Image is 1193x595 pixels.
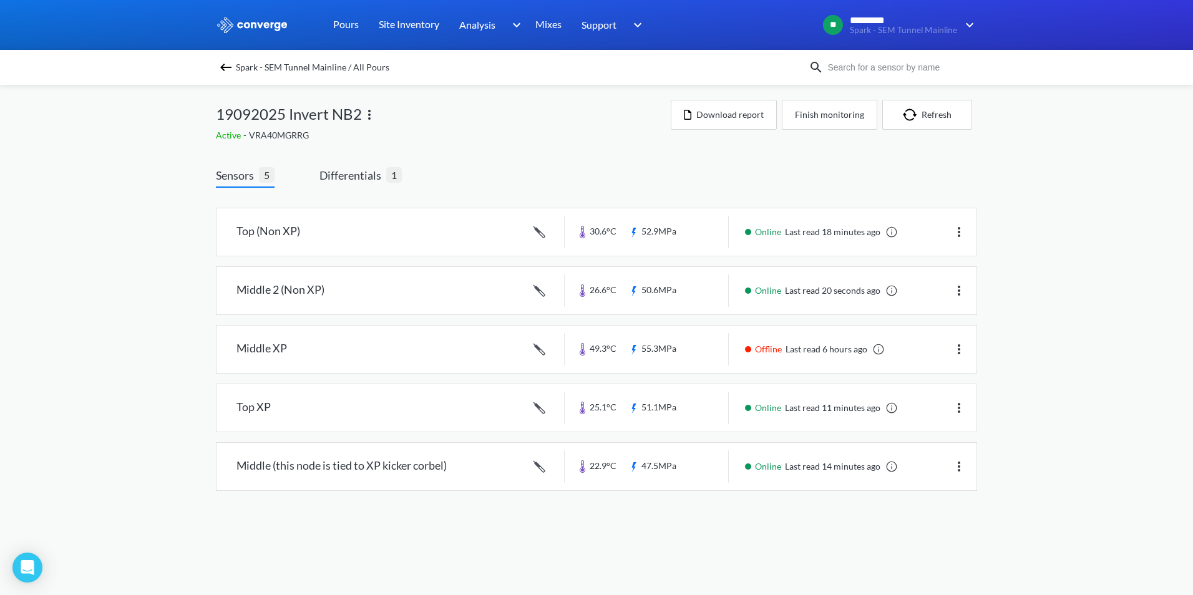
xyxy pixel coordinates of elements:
img: more.svg [952,400,967,415]
img: downArrow.svg [957,17,977,32]
img: downArrow.svg [625,17,645,32]
img: icon-search.svg [809,60,824,75]
span: Spark - SEM Tunnel Mainline [850,26,957,35]
button: Download report [671,100,777,130]
span: - [243,130,249,140]
span: Support [582,17,616,32]
button: Finish monitoring [782,100,877,130]
span: Active [216,130,243,140]
span: 1 [386,167,402,183]
span: Spark - SEM Tunnel Mainline / All Pours [236,59,389,76]
img: more.svg [952,283,967,298]
img: more.svg [952,459,967,474]
div: Open Intercom Messenger [12,553,42,583]
img: backspace.svg [218,60,233,75]
img: logo_ewhite.svg [216,17,288,33]
img: more.svg [952,225,967,239]
span: 19092025 Invert NB2 [216,102,362,126]
span: Analysis [459,17,495,32]
input: Search for a sensor by name [824,60,975,74]
img: icon-refresh.svg [903,109,922,121]
img: more.svg [362,107,377,122]
div: VRA40MGRRG [216,128,671,142]
span: Sensors [216,167,259,184]
span: 5 [259,167,275,183]
img: icon-file.svg [684,110,691,120]
img: downArrow.svg [504,17,524,32]
span: Differentials [319,167,386,184]
button: Refresh [882,100,972,130]
img: more.svg [952,342,967,357]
